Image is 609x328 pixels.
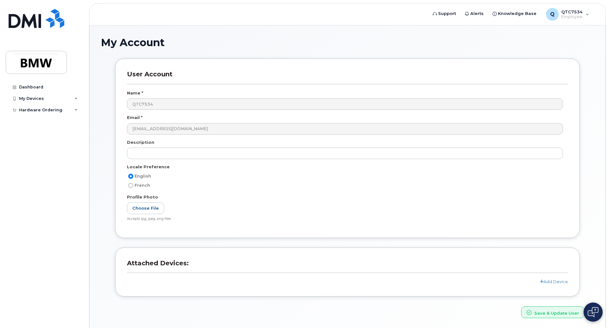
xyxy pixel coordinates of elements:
input: French [128,183,133,188]
h3: User Account [127,70,568,84]
button: Save & Update User [521,306,584,318]
span: English [135,174,151,178]
label: Profile Photo [127,194,158,200]
label: Description [127,139,154,145]
input: English [128,174,133,179]
span: French [135,183,150,188]
label: Email * [127,115,143,121]
img: Open chat [588,307,598,317]
label: Name * [127,90,143,96]
h3: Attached Devices: [127,259,568,273]
h1: My Account [101,37,594,48]
div: Accepts jpg, jpeg, png files [127,217,563,221]
label: Locale Preference [127,164,170,170]
label: Choose File [127,202,164,214]
a: Add Device [540,279,568,284]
